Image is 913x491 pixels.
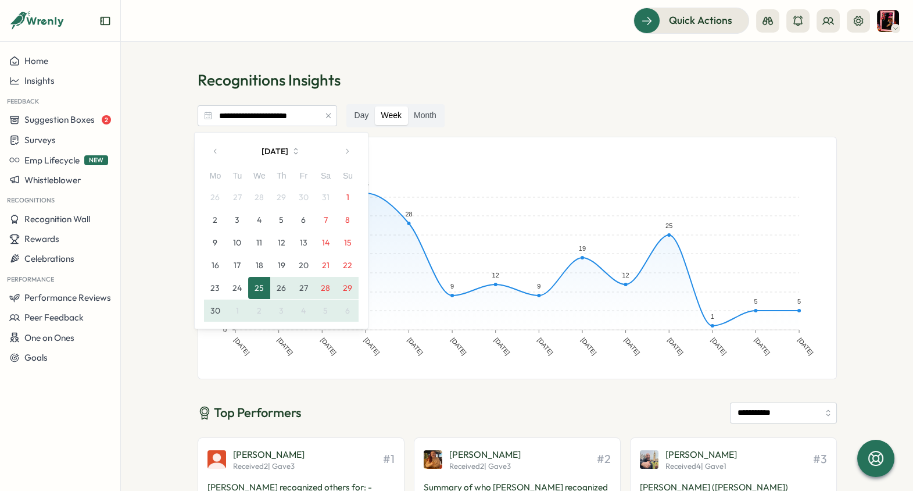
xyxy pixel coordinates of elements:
[424,450,442,469] img: 3008544451698_0221d729dcaf50afd574_original.png
[248,277,270,299] button: 25
[207,450,226,469] img: 44be918da2562643b530084137a91e67.jpg
[383,450,395,468] div: # 1
[336,209,359,231] button: 8
[536,336,554,356] text: [DATE]
[292,170,314,183] div: Fr
[669,13,732,28] span: Quick Actions
[24,233,59,244] span: Rewards
[449,461,521,472] span: Received 2 | Gave 3
[233,461,305,472] span: Received 2 | Gave 3
[270,232,292,254] button: 12
[232,336,250,356] text: [DATE]
[336,170,359,183] div: Su
[314,209,336,231] button: 7
[270,170,292,183] div: Th
[24,134,56,145] span: Surveys
[292,277,314,299] button: 27
[270,277,292,299] button: 26
[248,254,270,276] button: 18
[336,232,359,254] button: 15
[204,300,226,322] button: 30
[248,300,270,322] button: 2
[204,209,226,231] button: 2
[24,352,48,363] span: Goals
[226,209,248,231] button: 3
[227,140,335,163] button: [DATE]
[314,170,336,183] div: Sa
[102,115,111,124] span: 2
[204,232,226,254] button: 9
[633,8,749,33] button: Quick Actions
[336,186,359,208] button: 1
[99,15,111,27] button: Expand sidebar
[314,232,336,254] button: 14
[314,300,336,322] button: 5
[84,155,108,165] span: NEW
[204,254,226,276] button: 16
[640,450,658,469] img: 7063276012229_abf0b0bd90cdf1cc4bb2_original.png
[292,300,314,322] button: 4
[24,332,74,343] span: One on Ones
[270,254,292,276] button: 19
[579,336,597,356] text: [DATE]
[375,106,407,125] label: Week
[248,170,270,183] div: We
[292,232,314,254] button: 13
[640,447,737,472] a: [PERSON_NAME]Received4| Gave1
[24,155,80,166] span: Emp Lifecycle
[314,254,336,276] button: 21
[212,151,822,169] p: Recognitions Given
[223,326,226,333] text: 0
[24,55,48,66] span: Home
[207,447,305,472] a: [PERSON_NAME]Received2| Gave3
[270,209,292,231] button: 5
[665,461,737,472] span: Received 4 | Gave 1
[666,336,684,356] text: [DATE]
[363,336,381,356] text: [DATE]
[292,186,314,208] button: 30
[406,336,424,356] text: [DATE]
[226,186,248,208] button: 27
[424,447,521,472] a: [PERSON_NAME]Received2| Gave3
[449,447,521,462] span: [PERSON_NAME]
[248,209,270,231] button: 4
[276,336,294,356] text: [DATE]
[408,106,442,125] label: Month
[877,10,899,32] img: Ruth
[319,336,337,356] text: [DATE]
[226,170,248,183] div: Tu
[710,336,728,356] text: [DATE]
[796,336,814,356] text: [DATE]
[198,404,301,422] h3: Top Performers
[813,450,827,468] div: # 3
[336,277,359,299] button: 29
[226,277,248,299] button: 24
[226,232,248,254] button: 10
[198,70,837,90] p: Recognitions Insights
[233,447,305,462] span: [PERSON_NAME]
[248,186,270,208] button: 28
[24,292,111,303] span: Performance Reviews
[597,450,611,468] div: # 2
[270,186,292,208] button: 29
[24,312,84,323] span: Peer Feedback
[349,106,375,125] label: Day
[24,253,74,264] span: Celebrations
[24,75,55,86] span: Insights
[336,254,359,276] button: 22
[248,232,270,254] button: 11
[623,336,641,356] text: [DATE]
[270,300,292,322] button: 3
[449,336,467,356] text: [DATE]
[204,170,226,183] div: Mo
[336,300,359,322] button: 6
[24,214,90,225] span: Recognition Wall
[204,186,226,208] button: 26
[314,186,336,208] button: 31
[204,277,226,299] button: 23
[314,277,336,299] button: 28
[665,447,737,462] span: [PERSON_NAME]
[292,209,314,231] button: 6
[753,336,771,356] text: [DATE]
